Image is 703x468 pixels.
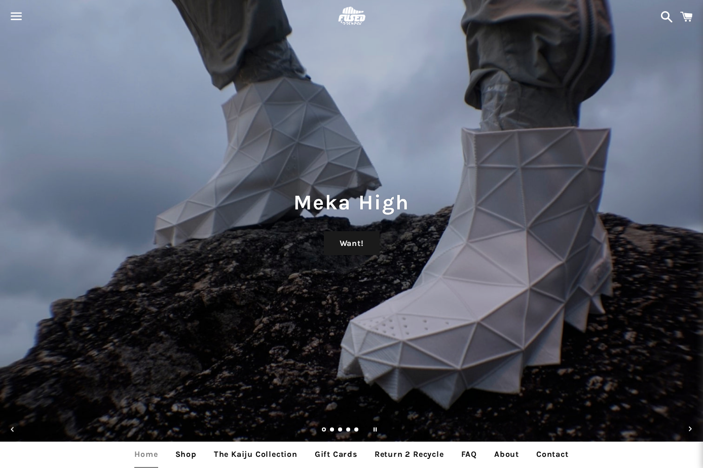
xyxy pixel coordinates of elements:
[338,428,343,433] a: Load slide 3
[529,442,576,467] a: Contact
[454,442,485,467] a: FAQ
[364,418,386,441] button: Pause slideshow
[324,231,380,256] a: Want!
[679,418,701,441] button: Next slide
[168,442,204,467] a: Shop
[307,442,365,467] a: Gift Cards
[206,442,305,467] a: The Kaiju Collection
[346,428,351,433] a: Load slide 4
[2,418,24,441] button: Previous slide
[322,428,327,433] a: Slide 1, current
[487,442,527,467] a: About
[367,442,452,467] a: Return 2 Recycle
[127,442,165,467] a: Home
[10,188,693,217] h1: Meka High
[354,428,359,433] a: Load slide 5
[330,428,335,433] a: Load slide 2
